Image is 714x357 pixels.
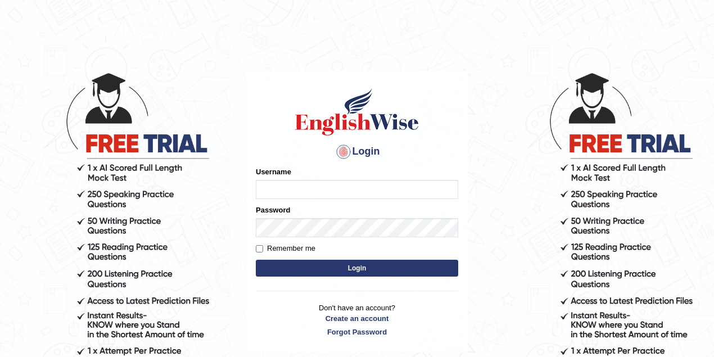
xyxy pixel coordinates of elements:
[256,205,290,215] label: Password
[256,243,315,254] label: Remember me
[256,260,458,277] button: Login
[256,313,458,324] a: Create an account
[256,143,458,161] h4: Login
[293,87,421,137] img: Logo of English Wise sign in for intelligent practice with AI
[256,245,263,252] input: Remember me
[256,302,458,337] p: Don't have an account?
[256,166,291,177] label: Username
[256,327,458,337] a: Forgot Password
